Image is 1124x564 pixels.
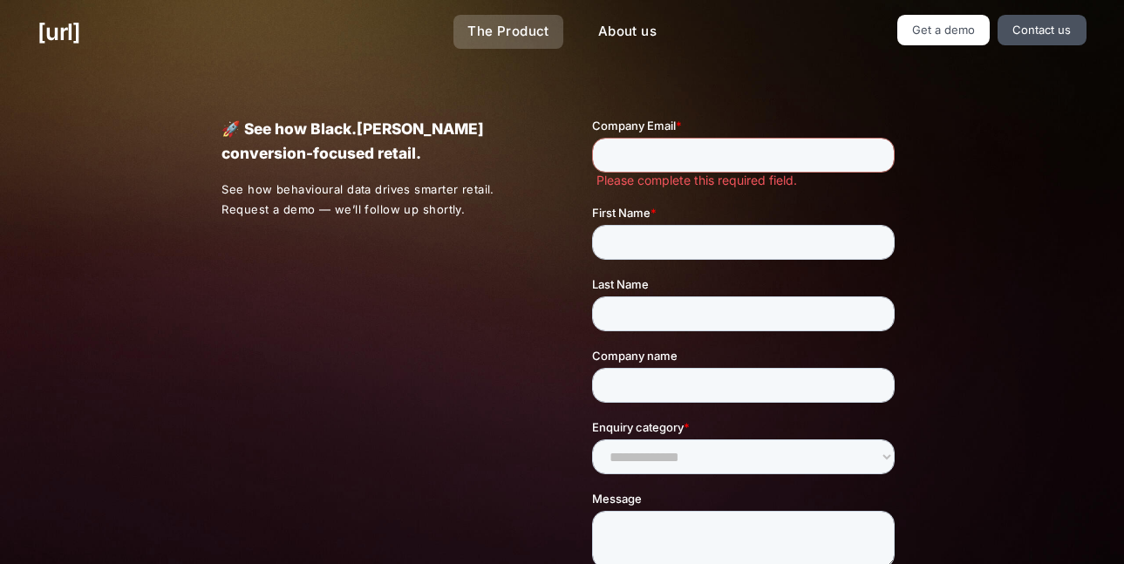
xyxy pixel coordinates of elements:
a: [URL] [37,15,80,49]
a: The Product [453,15,563,49]
a: About us [584,15,671,49]
p: See how behavioural data drives smarter retail. Request a demo — we’ll follow up shortly. [221,180,532,220]
a: Contact us [998,15,1087,45]
a: Get a demo [897,15,991,45]
p: 🚀 See how Black.[PERSON_NAME] conversion-focused retail. [221,117,531,166]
